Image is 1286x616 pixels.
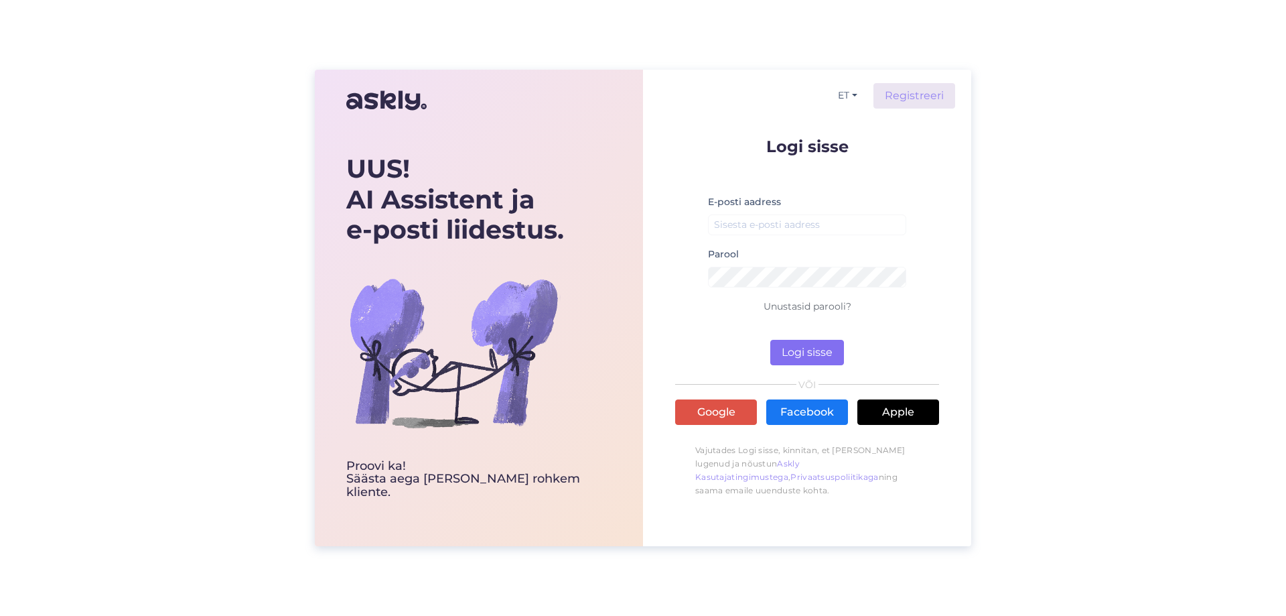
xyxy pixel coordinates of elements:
img: bg-askly [346,245,561,460]
button: ET [833,86,863,105]
a: Privaatsuspoliitikaga [790,472,878,482]
a: Google [675,399,757,425]
input: Sisesta e-posti aadress [708,214,906,235]
button: Logi sisse [770,340,844,365]
span: VÕI [796,380,818,389]
label: E-posti aadress [708,195,781,209]
label: Parool [708,247,739,261]
p: Logi sisse [675,138,939,155]
div: Proovi ka! Säästa aega [PERSON_NAME] rohkem kliente. [346,460,612,499]
a: Unustasid parooli? [764,300,851,312]
p: Vajutades Logi sisse, kinnitan, et [PERSON_NAME] lugenud ja nõustun , ning saama emaile uuenduste... [675,437,939,504]
a: Registreeri [873,83,955,109]
div: UUS! AI Assistent ja e-posti liidestus. [346,153,612,245]
a: Askly Kasutajatingimustega [695,458,800,482]
a: Facebook [766,399,848,425]
a: Apple [857,399,939,425]
img: Askly [346,84,427,117]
